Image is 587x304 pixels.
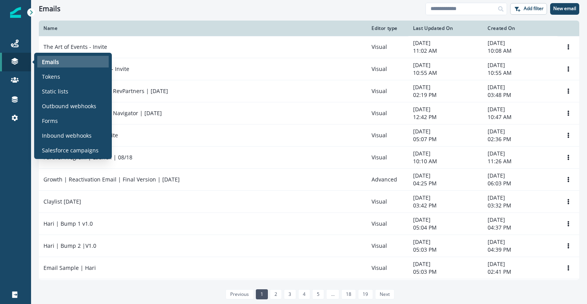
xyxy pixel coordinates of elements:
[367,279,408,301] td: Visual
[413,246,478,254] p: 05:03 PM
[10,7,21,18] img: Inflection
[39,36,579,58] a: The Art of Events - InviteVisual[DATE]11:02 AM[DATE]10:08 AMOptions
[488,25,553,31] div: Created On
[39,213,579,235] a: Hari | Bump 1 v1.0Visual[DATE]05:04 PM[DATE]04:37 PMOptions
[488,128,553,135] p: [DATE]
[39,235,579,257] a: Hari | Bump 2 |V1.0Visual[DATE]05:03 PM[DATE]04:39 PMOptions
[488,105,553,113] p: [DATE]
[42,58,59,66] p: Emails
[43,198,81,206] p: Claylist [DATE]
[358,289,373,299] a: Page 19
[43,25,362,31] div: Name
[42,87,68,95] p: Static lists
[341,289,356,299] a: Page 18
[550,3,579,15] button: New email
[413,128,478,135] p: [DATE]
[39,279,579,301] a: [Template] Webinar Follow UpVisual[DATE]10:49 AM[DATE]12:43 PMOptions
[367,191,408,213] td: Visual
[413,216,478,224] p: [DATE]
[367,235,408,257] td: Visual
[413,150,478,157] p: [DATE]
[562,218,575,230] button: Options
[42,73,60,81] p: Tokens
[43,43,107,51] p: The Art of Events - Invite
[39,80,579,102] a: Webinar announcement | RevPartners | [DATE]Visual[DATE]02:19 PM[DATE]03:48 PMOptions
[39,5,61,13] h1: Emails
[39,124,579,147] a: Group Demo Standard InviteVisual[DATE]05:07 PM[DATE]02:36 PMOptions
[413,194,478,202] p: [DATE]
[488,157,553,165] p: 11:26 AM
[43,242,96,250] p: Hari | Bump 2 |V1.0
[43,220,93,228] p: Hari | Bump 1 v1.0
[39,257,579,279] a: Email Sample | HariVisual[DATE]05:03 PM[DATE]02:41 PMOptions
[42,146,99,154] p: Salesforce campaigns
[284,289,296,299] a: Page 3
[562,41,575,53] button: Options
[488,268,553,276] p: 02:41 PM
[488,61,553,69] p: [DATE]
[562,196,575,207] button: Options
[256,289,268,299] a: Page 1 is your current page
[488,238,553,246] p: [DATE]
[37,56,109,67] a: Emails
[413,61,478,69] p: [DATE]
[510,3,547,15] button: Add filter
[488,172,553,180] p: [DATE]
[42,117,58,125] p: Forms
[488,180,553,187] p: 06:03 PM
[413,69,478,77] p: 10:55 AM
[37,144,109,156] a: Salesforce campaigns
[413,39,478,47] p: [DATE]
[488,216,553,224] p: [DATE]
[413,157,478,165] p: 10:10 AM
[42,102,96,110] p: Outbound webhooks
[367,213,408,235] td: Visual
[488,224,553,231] p: 04:37 PM
[413,83,478,91] p: [DATE]
[488,135,553,143] p: 02:36 PM
[367,36,408,58] td: Visual
[37,130,109,141] a: Inbound webhooks
[488,83,553,91] p: [DATE]
[39,169,579,191] a: Growth | Reactivation Email | Final Version | [DATE]Advanced[DATE]04:25 PM[DATE]06:03 PMOptions
[562,152,575,163] button: Options
[270,289,282,299] a: Page 2
[39,191,579,213] a: Claylist [DATE]Visual[DATE]03:42 PM[DATE]03:32 PMOptions
[413,25,478,31] div: Last Updated On
[375,289,394,299] a: Next page
[326,289,339,299] a: Jump forward
[413,135,478,143] p: 05:07 PM
[367,257,408,279] td: Visual
[413,172,478,180] p: [DATE]
[42,131,92,140] p: Inbound webhooks
[562,63,575,75] button: Options
[413,47,478,55] p: 11:02 AM
[488,150,553,157] p: [DATE]
[488,91,553,99] p: 03:48 PM
[413,105,478,113] p: [DATE]
[413,260,478,268] p: [DATE]
[367,80,408,102] td: Visual
[488,194,553,202] p: [DATE]
[413,180,478,187] p: 04:25 PM
[43,176,180,183] p: Growth | Reactivation Email | Final Version | [DATE]
[562,240,575,252] button: Options
[488,39,553,47] p: [DATE]
[488,47,553,55] p: 10:08 AM
[37,115,109,126] a: Forms
[367,147,408,169] td: Visual
[562,107,575,119] button: Options
[488,113,553,121] p: 10:47 AM
[37,85,109,97] a: Static lists
[224,289,394,299] ul: Pagination
[367,124,408,147] td: Visual
[367,58,408,80] td: Visual
[413,238,478,246] p: [DATE]
[562,130,575,141] button: Options
[367,169,408,191] td: Advanced
[37,100,109,112] a: Outbound webhooks
[367,102,408,124] td: Visual
[298,289,310,299] a: Page 4
[488,246,553,254] p: 04:39 PM
[562,174,575,185] button: Options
